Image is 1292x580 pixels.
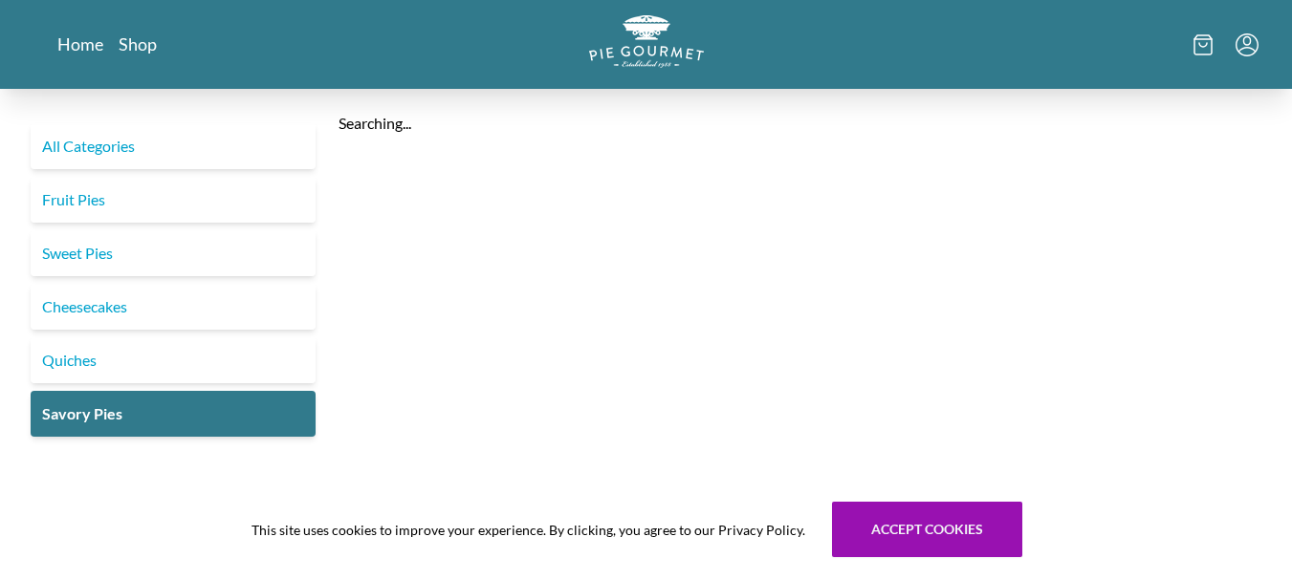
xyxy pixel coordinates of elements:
button: Accept cookies [832,502,1022,557]
a: Sweet Pies [31,230,316,276]
div: Searching... [339,112,1269,135]
a: Fruit Pies [31,177,316,223]
img: logo [589,15,704,68]
a: Savory Pies [31,391,316,437]
a: Shop [119,32,157,55]
a: Logo [589,15,704,74]
a: All Categories [31,123,316,169]
button: Menu [1236,33,1259,56]
a: Quiches [31,337,316,383]
a: Cheesecakes [31,284,316,330]
span: This site uses cookies to improve your experience. By clicking, you agree to our Privacy Policy. [252,520,805,540]
a: Home [57,32,103,55]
